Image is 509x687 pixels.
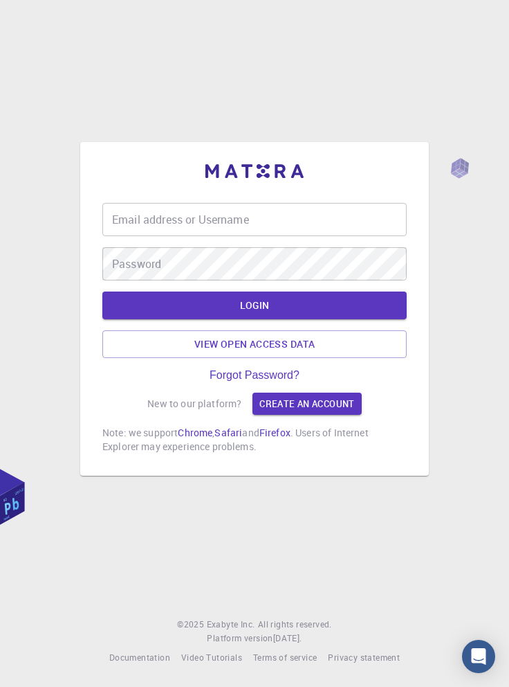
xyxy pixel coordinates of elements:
span: Exabyte Inc. [207,618,255,630]
span: Video Tutorials [181,652,242,663]
a: Video Tutorials [181,651,242,665]
a: Create an account [252,393,361,415]
span: © 2025 [177,618,206,632]
span: Terms of service [253,652,317,663]
span: [DATE] . [273,632,302,643]
a: Firefox [259,426,290,439]
a: Documentation [109,651,170,665]
a: Forgot Password? [210,369,299,382]
p: Note: we support , and . Users of Internet Explorer may experience problems. [102,426,407,454]
p: New to our platform? [147,397,241,411]
span: All rights reserved. [258,618,332,632]
a: Terms of service [253,651,317,665]
a: Chrome [178,426,212,439]
a: Privacy statement [328,651,400,665]
span: Platform version [207,632,272,645]
a: Safari [214,426,242,439]
button: LOGIN [102,292,407,319]
span: Documentation [109,652,170,663]
a: View open access data [102,330,407,358]
span: Privacy statement [328,652,400,663]
a: Exabyte Inc. [207,618,255,632]
div: Open Intercom Messenger [462,640,495,673]
a: [DATE]. [273,632,302,645]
